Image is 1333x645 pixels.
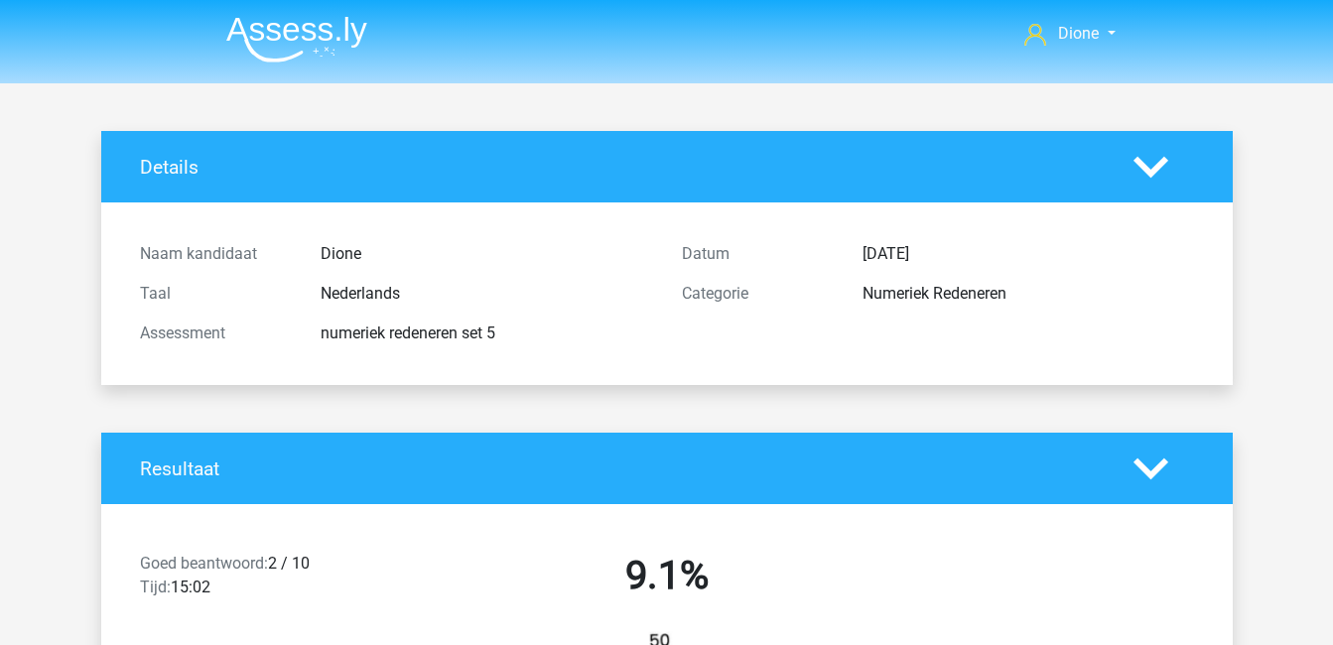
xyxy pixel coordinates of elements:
div: 2 / 10 15:02 [125,552,396,607]
div: [DATE] [848,242,1209,266]
a: Dione [1016,22,1123,46]
span: Tijd: [140,578,171,596]
div: Taal [125,282,306,306]
h4: Details [140,156,1104,179]
h4: Resultaat [140,457,1104,480]
div: Categorie [667,282,848,306]
div: Nederlands [306,282,667,306]
img: Assessly [226,16,367,63]
div: Assessment [125,322,306,345]
h2: 9.1% [411,552,923,599]
div: Numeriek Redeneren [848,282,1209,306]
span: Dione [1058,24,1099,43]
div: numeriek redeneren set 5 [306,322,667,345]
span: Goed beantwoord: [140,554,268,573]
div: Dione [306,242,667,266]
div: Datum [667,242,848,266]
div: Naam kandidaat [125,242,306,266]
